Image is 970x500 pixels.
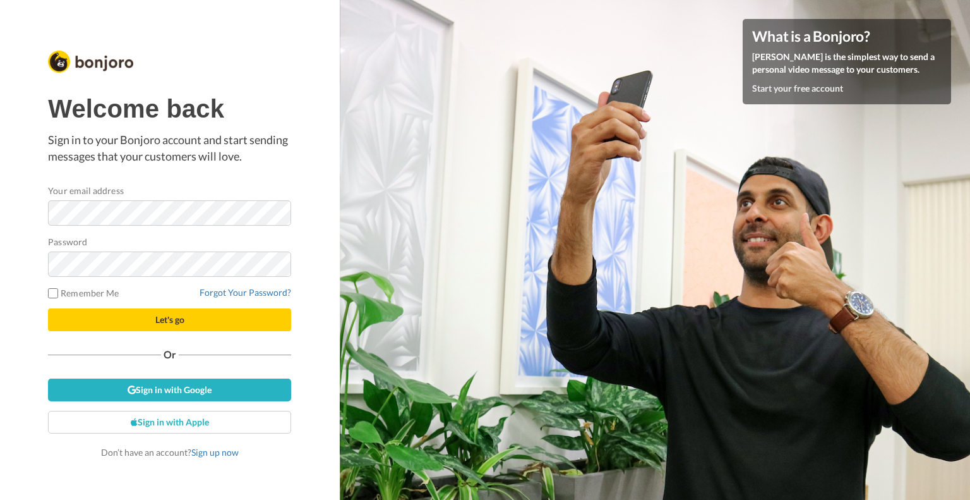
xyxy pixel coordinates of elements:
label: Your email address [48,184,123,197]
button: Let's go [48,308,291,331]
a: Sign in with Apple [48,411,291,434]
span: Let's go [155,314,184,325]
p: [PERSON_NAME] is the simplest way to send a personal video message to your customers. [752,51,942,76]
label: Remember Me [48,286,119,300]
a: Sign up now [191,447,239,458]
span: Don’t have an account? [101,447,239,458]
p: Sign in to your Bonjoro account and start sending messages that your customers will love. [48,132,291,164]
span: Or [161,350,179,359]
h4: What is a Bonjoro? [752,28,942,44]
a: Forgot Your Password? [200,287,291,298]
label: Password [48,235,87,248]
input: Remember Me [48,288,58,298]
h1: Welcome back [48,95,291,123]
a: Sign in with Google [48,379,291,401]
a: Start your free account [752,83,843,94]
